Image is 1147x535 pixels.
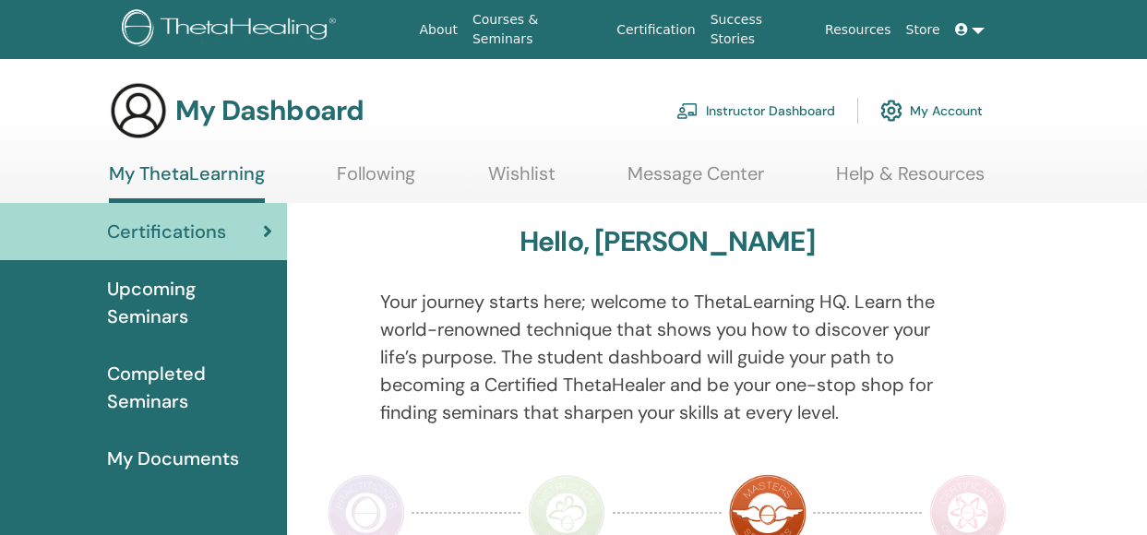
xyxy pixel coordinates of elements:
span: My Documents [107,445,239,472]
a: Success Stories [703,3,818,56]
img: cog.svg [880,95,902,126]
a: Certification [609,13,702,47]
a: Help & Resources [836,162,985,198]
img: logo.png [122,9,342,51]
p: Your journey starts here; welcome to ThetaLearning HQ. Learn the world-renowned technique that sh... [380,288,954,426]
a: Message Center [627,162,764,198]
a: My Account [880,90,983,131]
a: Courses & Seminars [465,3,609,56]
h3: My Dashboard [175,94,364,127]
span: Upcoming Seminars [107,275,272,330]
a: Resources [818,13,899,47]
img: generic-user-icon.jpg [109,81,168,140]
a: Wishlist [488,162,556,198]
span: Completed Seminars [107,360,272,415]
span: Certifications [107,218,226,245]
h3: Hello, [PERSON_NAME] [520,225,815,258]
a: Instructor Dashboard [676,90,835,131]
a: About [412,13,464,47]
a: Following [337,162,415,198]
img: chalkboard-teacher.svg [676,102,699,119]
a: My ThetaLearning [109,162,265,203]
a: Store [899,13,948,47]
